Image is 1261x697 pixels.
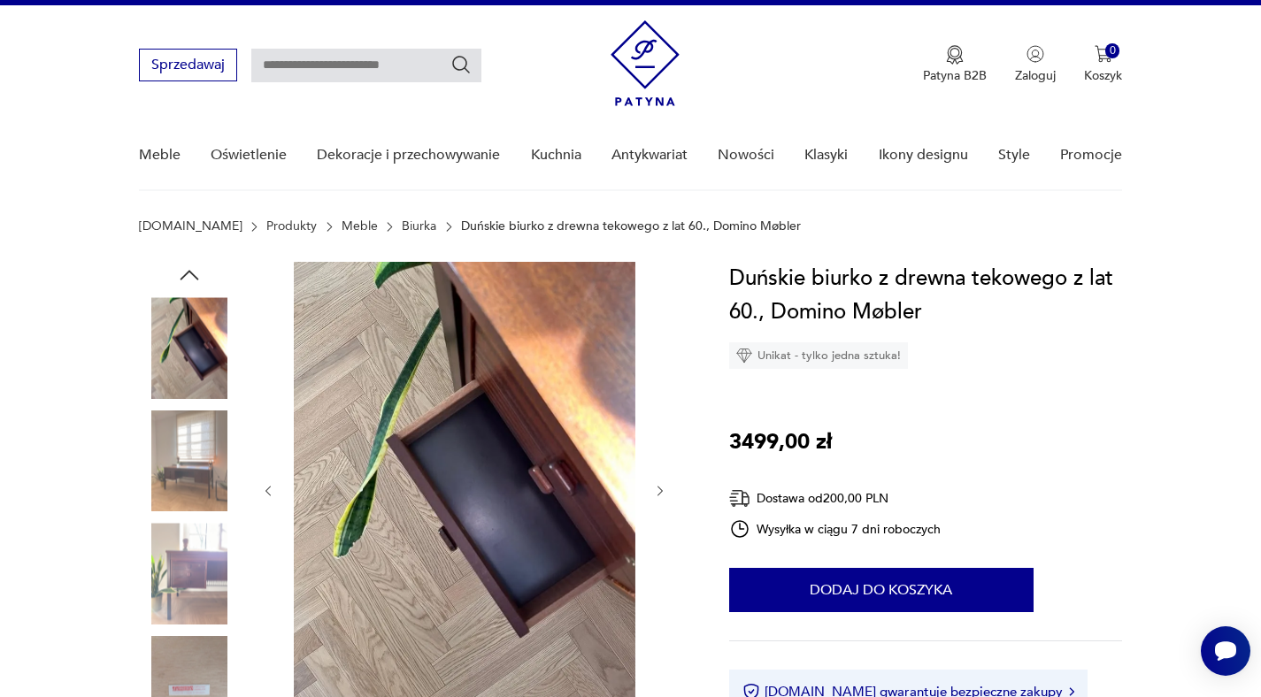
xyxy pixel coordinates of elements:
img: Patyna - sklep z meblami i dekoracjami vintage [611,20,680,106]
a: Nowości [718,121,774,189]
div: Wysyłka w ciągu 7 dni roboczych [729,518,942,540]
a: Oświetlenie [211,121,287,189]
a: Style [998,121,1030,189]
p: 3499,00 zł [729,425,832,459]
a: Promocje [1060,121,1122,189]
button: Szukaj [450,54,472,75]
img: Zdjęcie produktu Duńskie biurko z drewna tekowego z lat 60., Domino Møbler [139,410,240,511]
iframe: Smartsupp widget button [1201,626,1250,676]
img: Ikona dostawy [729,487,750,509]
a: Ikona medaluPatyna B2B [923,45,987,84]
p: Koszyk [1084,67,1122,84]
a: Dekoracje i przechowywanie [317,121,500,189]
a: Ikony designu [879,121,968,189]
div: 0 [1105,43,1120,58]
p: Patyna B2B [923,67,987,84]
a: Sprzedawaj [139,60,237,73]
div: Dostawa od 200,00 PLN [729,487,942,509]
a: Kuchnia [531,121,581,189]
div: Unikat - tylko jedna sztuka! [729,342,908,369]
img: Zdjęcie produktu Duńskie biurko z drewna tekowego z lat 60., Domino Møbler [139,523,240,624]
button: Sprzedawaj [139,49,237,81]
a: Produkty [266,219,317,234]
button: Zaloguj [1015,45,1056,84]
p: Duńskie biurko z drewna tekowego z lat 60., Domino Møbler [461,219,801,234]
h1: Duńskie biurko z drewna tekowego z lat 60., Domino Møbler [729,262,1123,329]
a: Biurka [402,219,436,234]
a: Meble [342,219,378,234]
img: Ikona medalu [946,45,964,65]
a: Klasyki [804,121,848,189]
img: Ikona diamentu [736,348,752,364]
button: Patyna B2B [923,45,987,84]
a: Antykwariat [611,121,688,189]
img: Ikona koszyka [1095,45,1112,63]
button: 0Koszyk [1084,45,1122,84]
a: Meble [139,121,181,189]
img: Zdjęcie produktu Duńskie biurko z drewna tekowego z lat 60., Domino Møbler [139,297,240,398]
p: Zaloguj [1015,67,1056,84]
img: Ikonka użytkownika [1026,45,1044,63]
a: [DOMAIN_NAME] [139,219,242,234]
img: Ikona strzałki w prawo [1069,687,1074,696]
button: Dodaj do koszyka [729,568,1034,612]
